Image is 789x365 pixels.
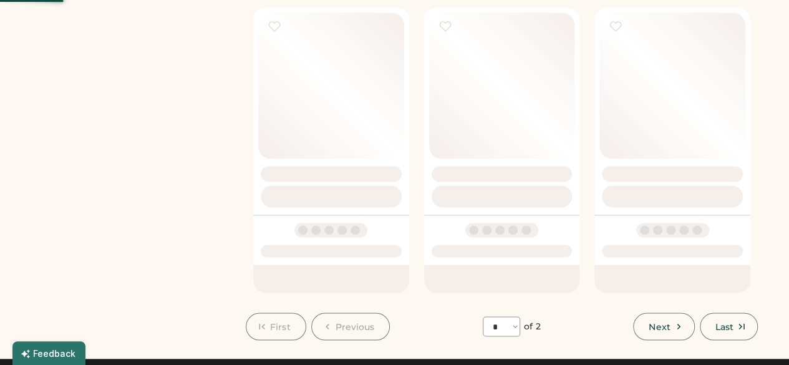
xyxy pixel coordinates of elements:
span: Last [715,322,733,331]
button: First [246,313,306,340]
iframe: Front Chat [730,309,783,363]
button: Next [633,313,694,340]
span: First [270,322,291,331]
button: Last [700,313,758,340]
button: Previous [311,313,390,340]
span: Next [649,322,670,331]
div: of 2 [524,320,540,333]
span: Previous [336,322,375,331]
